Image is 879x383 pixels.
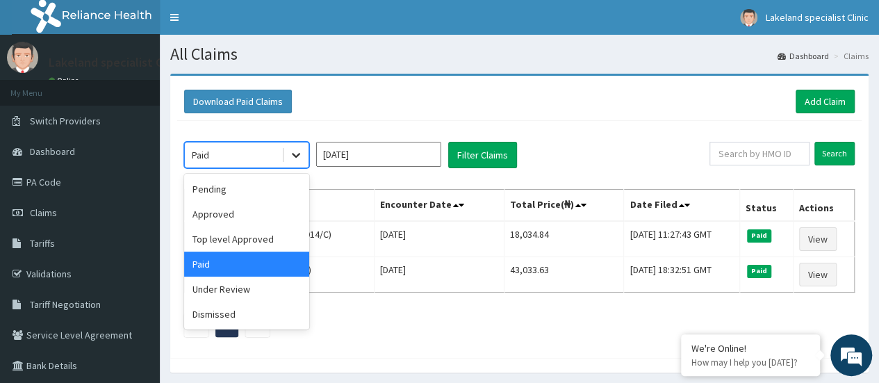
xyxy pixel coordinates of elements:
th: Date Filed [624,190,739,222]
input: Select Month and Year [316,142,441,167]
th: Total Price(₦) [504,190,624,222]
span: Lakeland specialist Clinic [766,11,869,24]
th: Encounter Date [375,190,504,222]
span: Tariff Negotiation [30,298,101,311]
div: We're Online! [691,342,810,355]
h1: All Claims [170,45,869,63]
td: 18,034.84 [504,221,624,257]
td: [DATE] 18:32:51 GMT [624,257,739,293]
span: Claims [30,206,57,219]
button: Filter Claims [448,142,517,168]
td: 43,033.63 [504,257,624,293]
div: Dismissed [184,302,309,327]
div: Top level Approved [184,227,309,252]
td: [DATE] 11:27:43 GMT [624,221,739,257]
a: View [799,263,837,286]
input: Search [814,142,855,165]
td: [DATE] [375,221,504,257]
span: We're online! [81,107,192,247]
textarea: Type your message and hit 'Enter' [7,244,265,293]
p: How may I help you today? [691,357,810,368]
a: Add Claim [796,90,855,113]
div: Minimize live chat window [228,7,261,40]
div: Chat with us now [72,78,233,96]
div: Paid [184,252,309,277]
div: Paid [192,148,209,162]
button: Download Paid Claims [184,90,292,113]
li: Claims [830,50,869,62]
span: Tariffs [30,237,55,250]
span: Paid [747,265,772,277]
th: Actions [793,190,854,222]
th: Status [739,190,793,222]
a: Dashboard [778,50,829,62]
img: d_794563401_company_1708531726252_794563401 [26,70,56,104]
div: Approved [184,202,309,227]
p: Lakeland specialist Clinic [49,56,185,69]
div: Under Review [184,277,309,302]
div: Pending [184,177,309,202]
a: View [799,227,837,251]
input: Search by HMO ID [709,142,810,165]
span: Dashboard [30,145,75,158]
img: User Image [740,9,757,26]
span: Paid [747,229,772,242]
img: User Image [7,42,38,73]
span: Switch Providers [30,115,101,127]
a: Online [49,76,82,85]
td: [DATE] [375,257,504,293]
